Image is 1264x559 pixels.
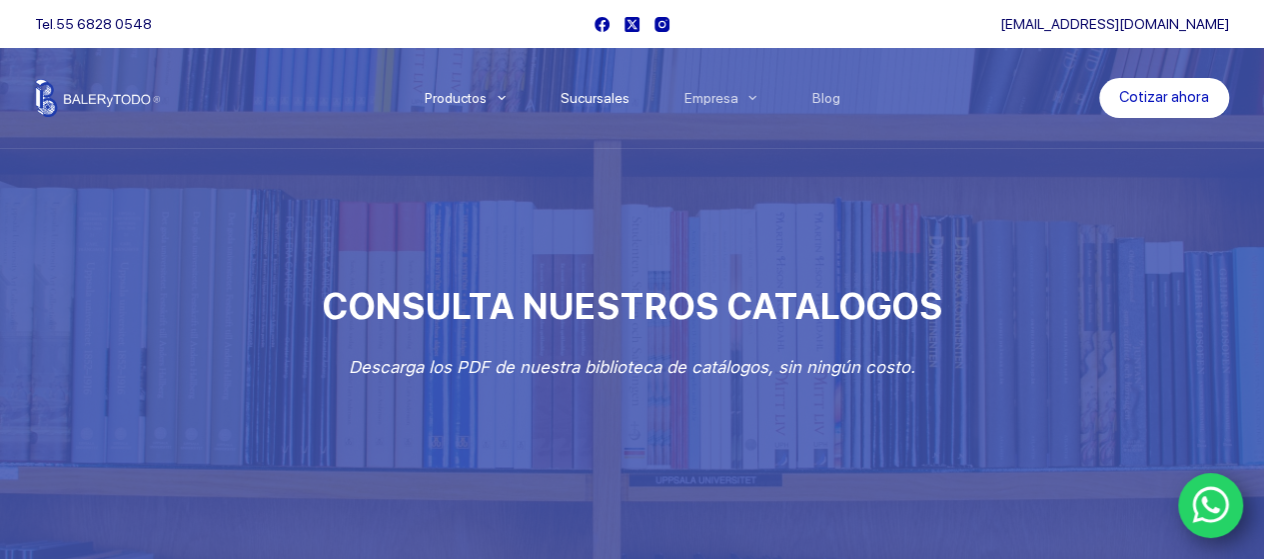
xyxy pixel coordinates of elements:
[1099,78,1229,118] a: Cotizar ahora
[322,285,942,328] span: CONSULTA NUESTROS CATALOGOS
[595,17,610,32] a: Facebook
[35,79,160,117] img: Balerytodo
[1178,473,1244,539] a: WhatsApp
[397,48,867,148] nav: Menu Principal
[625,17,639,32] a: X (Twitter)
[35,16,152,32] span: Tel.
[349,357,915,377] em: Descarga los PDF de nuestra biblioteca de catálogos, sin ningún costo.
[654,17,669,32] a: Instagram
[56,16,152,32] a: 55 6828 0548
[1000,16,1229,32] a: [EMAIL_ADDRESS][DOMAIN_NAME]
